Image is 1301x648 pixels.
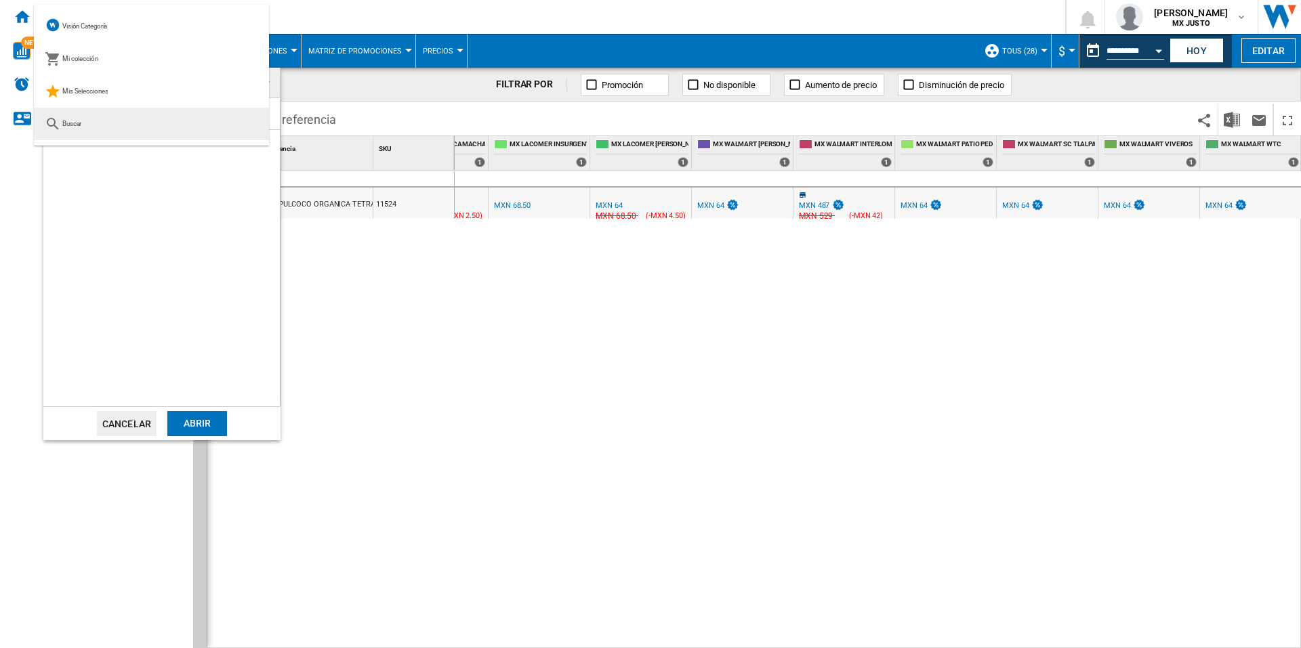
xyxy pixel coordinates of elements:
[62,55,98,62] span: Mi colección
[167,411,227,436] div: Abrir
[62,120,81,127] span: Buscar
[62,22,107,30] span: Visión Categoría
[45,17,61,33] img: wiser-icon-blue.png
[62,87,108,95] span: Mis Selecciones
[97,411,157,436] button: Cancelar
